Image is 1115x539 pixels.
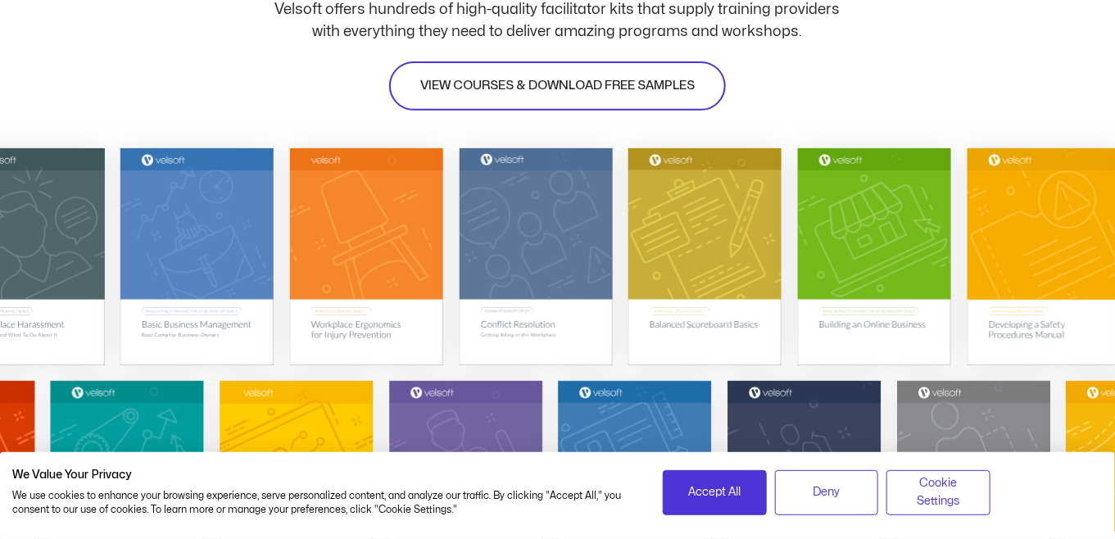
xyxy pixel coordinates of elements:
[775,470,879,515] button: Deny all cookies
[897,474,980,511] span: Cookie Settings
[12,468,638,482] h2: We Value Your Privacy
[814,483,841,501] span: Deny
[420,76,695,96] span: VIEW COURSES & DOWNLOAD FREE SAMPLES
[688,483,741,501] span: Accept All
[12,489,638,517] p: We use cookies to enhance your browsing experience, serve personalized content, and analyze our t...
[389,61,726,111] a: VIEW COURSES & DOWNLOAD FREE SAMPLES
[663,470,767,515] button: Accept all cookies
[886,470,990,515] button: Adjust cookie preferences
